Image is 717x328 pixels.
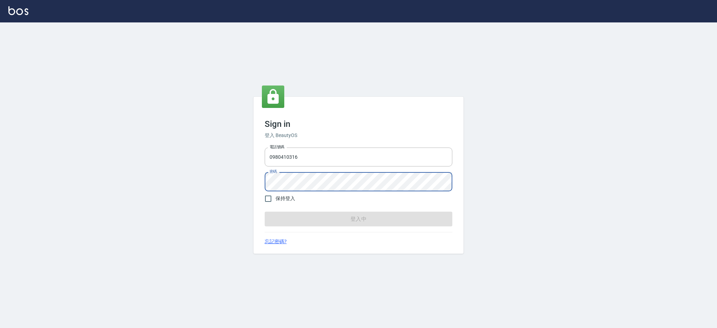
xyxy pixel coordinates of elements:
label: 密碼 [270,169,277,174]
img: Logo [8,6,28,15]
a: 忘記密碼? [265,238,287,245]
h6: 登入 BeautyOS [265,132,452,139]
h3: Sign in [265,119,452,129]
span: 保持登入 [276,195,295,202]
label: 電話號碼 [270,144,284,150]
